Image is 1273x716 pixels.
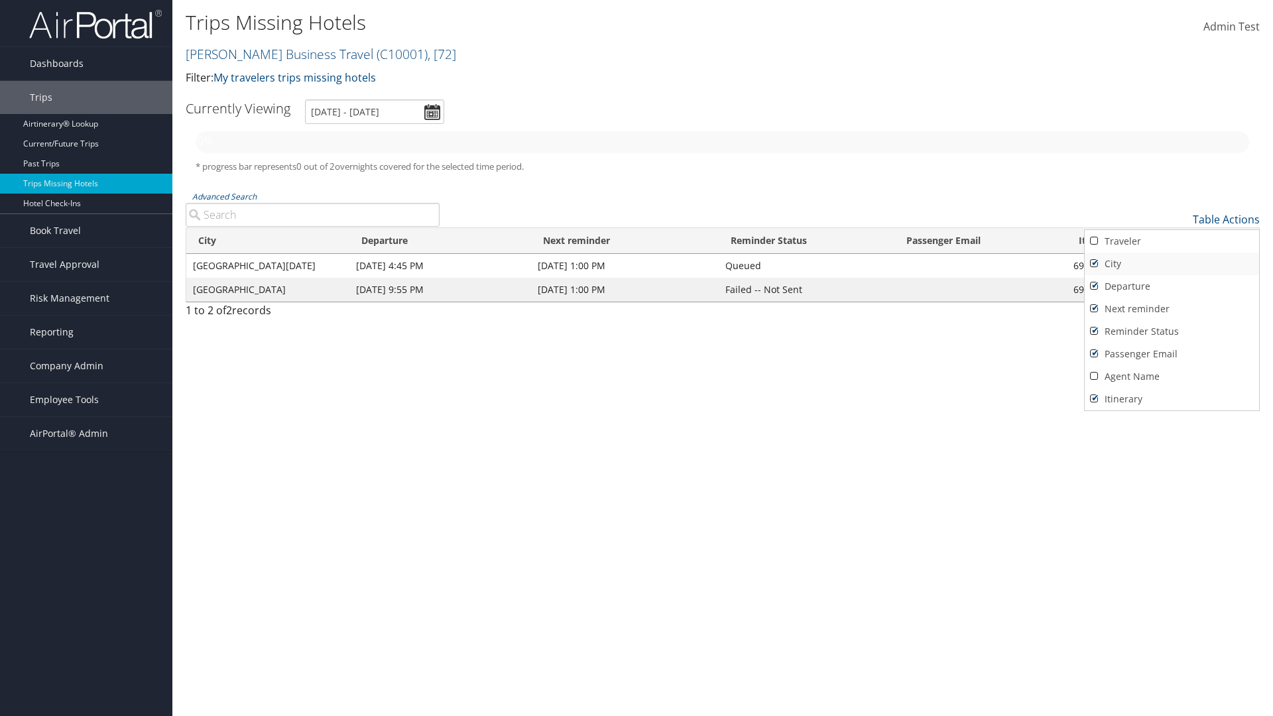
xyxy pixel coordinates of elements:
img: airportal-logo.png [29,9,162,40]
span: AirPortal® Admin [30,417,108,450]
a: Passenger Email [1085,343,1259,365]
span: Trips [30,81,52,114]
a: City [1085,253,1259,275]
a: Agent Name [1085,365,1259,388]
span: Book Travel [30,214,81,247]
span: Employee Tools [30,383,99,416]
a: Next reminder [1085,298,1259,320]
a: Reminder Status [1085,320,1259,343]
span: Travel Approval [30,248,99,281]
a: Departure [1085,275,1259,298]
span: Risk Management [30,282,109,315]
a: Traveler [1085,230,1259,253]
a: Itinerary [1085,388,1259,410]
span: Dashboards [30,47,84,80]
span: Reporting [30,316,74,349]
span: Company Admin [30,349,103,383]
